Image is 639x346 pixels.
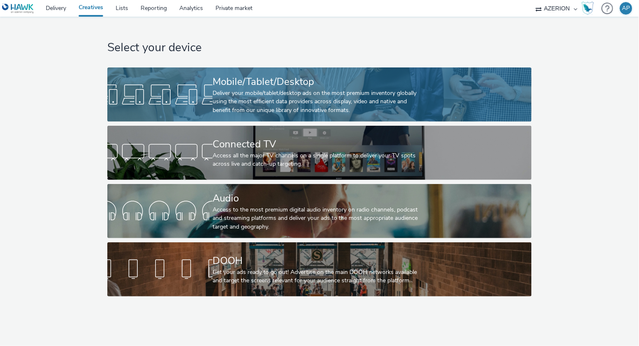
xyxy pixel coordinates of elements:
[213,89,423,115] div: Deliver your mobile/tablet/desktop ads on the most premium inventory globally using the most effi...
[213,75,423,89] div: Mobile/Tablet/Desktop
[107,184,531,238] a: AudioAccess to the most premium digital audio inventory on radio channels, podcast and streaming ...
[582,2,594,15] img: Hawk Academy
[213,268,423,285] div: Get your ads ready to go out! Advertise on the main DOOH networks available and target the screen...
[107,242,531,296] a: DOOHGet your ads ready to go out! Advertise on the main DOOH networks available and target the sc...
[107,126,531,180] a: Connected TVAccess all the major TV channels on a single platform to deliver your TV spots across...
[107,67,531,122] a: Mobile/Tablet/DesktopDeliver your mobile/tablet/desktop ads on the most premium inventory globall...
[213,137,423,152] div: Connected TV
[213,191,423,206] div: Audio
[213,254,423,268] div: DOOH
[107,40,531,56] h1: Select your device
[213,152,423,169] div: Access all the major TV channels on a single platform to deliver your TV spots across live and ca...
[622,2,630,15] div: AP
[213,206,423,231] div: Access to the most premium digital audio inventory on radio channels, podcast and streaming platf...
[2,3,34,14] img: undefined Logo
[582,2,597,15] a: Hawk Academy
